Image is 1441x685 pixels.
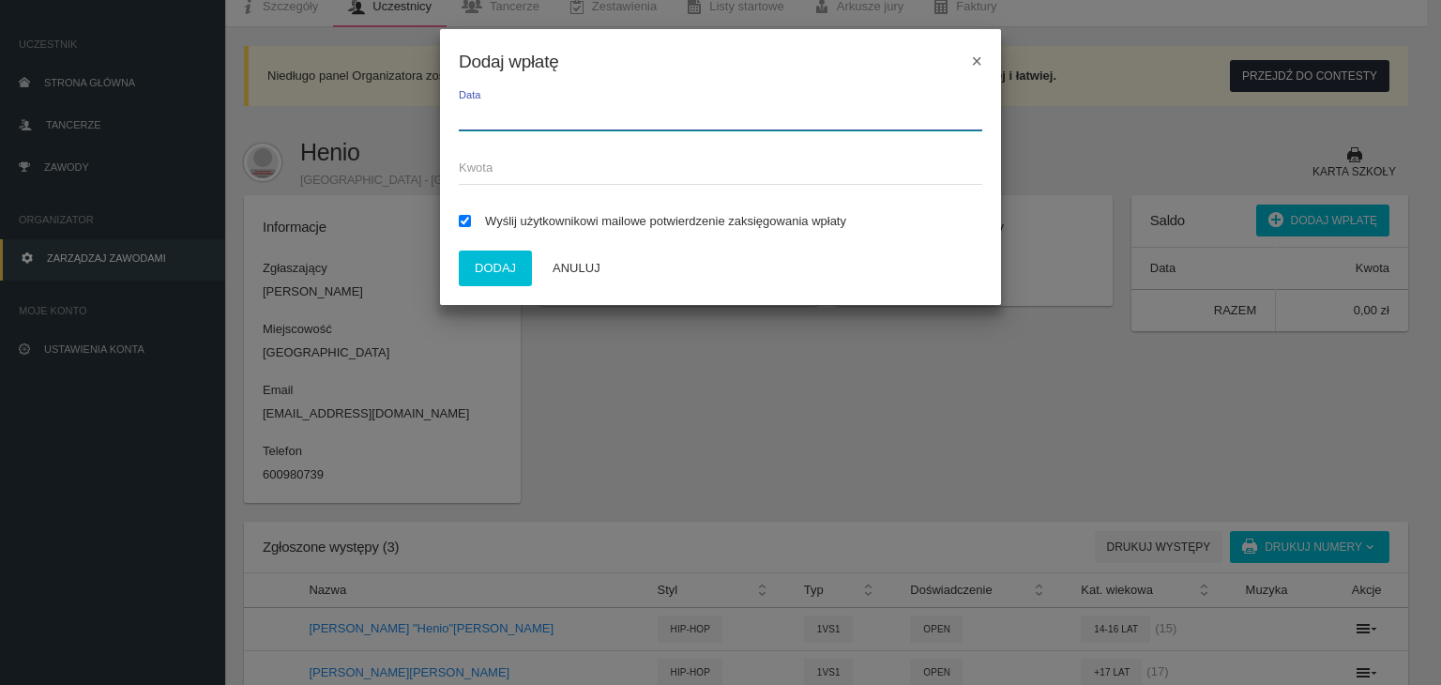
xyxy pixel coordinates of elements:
[972,53,982,71] button: ×
[459,48,558,75] h4: Dodaj wpłatę
[459,251,532,286] button: Dodaj
[459,88,1022,104] span: Data
[459,159,963,177] span: Kwota
[459,215,471,227] input: Wyślij użytkownikowi mailowe potwierdzenie zaksięgowania wpłaty
[459,149,982,185] input: Kwota
[459,204,846,231] label: Wyślij użytkownikowi mailowe potwierdzenie zaksięgowania wpłaty
[459,95,982,130] input: Data
[972,51,982,71] span: ×
[537,251,616,286] button: Anuluj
